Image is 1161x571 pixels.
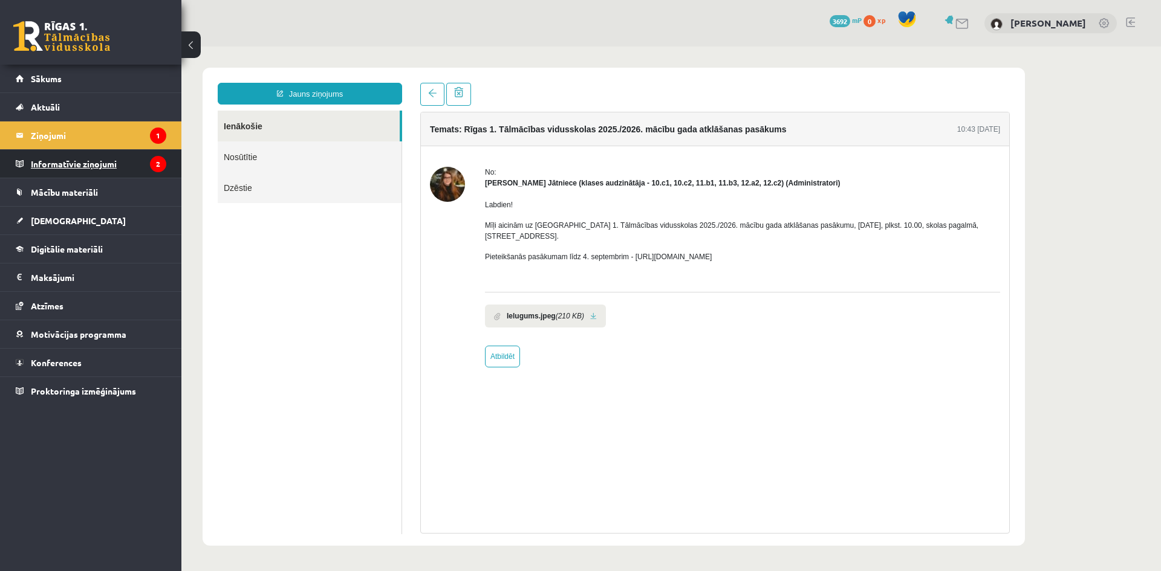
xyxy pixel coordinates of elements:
img: Rita Margarita Metuzāle [990,18,1003,30]
legend: Maksājumi [31,263,166,291]
a: Proktoringa izmēģinājums [16,377,166,405]
b: Ielugums.jpeg [325,264,374,275]
i: 1 [150,127,166,144]
a: Atbildēt [304,299,339,321]
span: Proktoringa izmēģinājums [31,386,136,396]
h4: Temats: Rīgas 1. Tālmācības vidusskolas 2025./2026. mācību gada atklāšanas pasākums [249,78,605,88]
span: Mācību materiāli [31,187,98,198]
span: Motivācijas programma [31,329,126,340]
p: Mīļi aicinām uz [GEOGRAPHIC_DATA] 1. Tālmācības vidusskolas 2025./2026. mācību gada atklāšanas pa... [304,173,819,195]
a: [DEMOGRAPHIC_DATA] [16,207,166,234]
a: 3692 mP [830,15,862,25]
a: Ziņojumi1 [16,121,166,149]
p: Pieteikšanās pasākumam līdz 4. septembrim - [URL][DOMAIN_NAME] [304,205,819,216]
div: No: [304,120,819,131]
a: Atzīmes [16,292,166,320]
span: Digitālie materiāli [31,244,103,254]
a: Digitālie materiāli [16,235,166,263]
i: (210 KB) [374,264,403,275]
a: Aktuāli [16,93,166,121]
span: Konferences [31,357,82,368]
legend: Informatīvie ziņojumi [31,150,166,178]
a: Jauns ziņojums [36,36,221,58]
a: [PERSON_NAME] [1010,17,1086,29]
a: Nosūtītie [36,95,220,126]
a: Informatīvie ziņojumi2 [16,150,166,178]
strong: [PERSON_NAME] Jātniece (klases audzinātāja - 10.c1, 10.c2, 11.b1, 11.b3, 12.a2, 12.c2) (Administr... [304,132,659,141]
a: 0 xp [863,15,891,25]
span: [DEMOGRAPHIC_DATA] [31,215,126,226]
a: Dzēstie [36,126,220,156]
a: Ienākošie [36,64,218,95]
span: 0 [863,15,876,27]
a: Rīgas 1. Tālmācības vidusskola [13,21,110,51]
span: 3692 [830,15,850,27]
p: Labdien! [304,153,819,164]
a: Motivācijas programma [16,320,166,348]
legend: Ziņojumi [31,121,166,149]
i: 2 [150,156,166,172]
div: 10:43 [DATE] [776,77,819,88]
span: xp [877,15,885,25]
span: Atzīmes [31,300,63,311]
img: Anda Laine Jātniece (klases audzinātāja - 10.c1, 10.c2, 11.b1, 11.b3, 12.a2, 12.c2) [249,120,284,155]
span: Sākums [31,73,62,84]
a: Mācību materiāli [16,178,166,206]
a: Sākums [16,65,166,92]
a: Maksājumi [16,263,166,291]
span: Aktuāli [31,102,60,112]
a: Konferences [16,349,166,376]
span: mP [852,15,862,25]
